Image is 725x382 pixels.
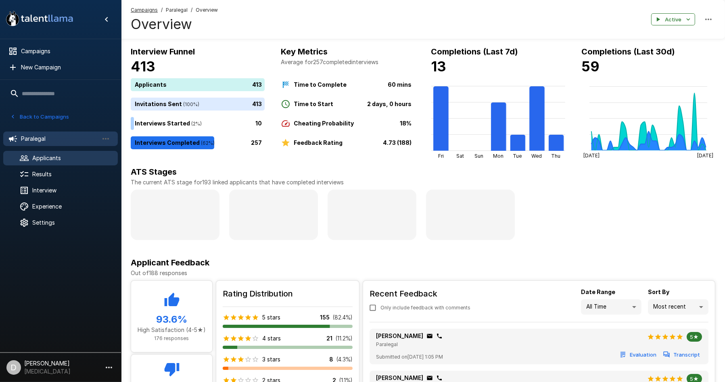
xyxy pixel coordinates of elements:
[380,304,470,312] span: Only include feedback with comments
[336,334,353,342] p: ( 11.2 %)
[251,138,262,147] p: 257
[138,326,206,334] p: High Satisfaction (4-5★)
[376,353,443,361] span: Submitted on [DATE] 1:05 PM
[196,6,218,14] span: Overview
[376,341,398,347] span: Paralegal
[294,139,343,146] b: Feedback Rating
[252,80,262,89] p: 413
[326,334,332,342] p: 21
[281,58,415,66] p: Average for 257 completed interviews
[651,13,695,26] button: Active
[294,100,333,107] b: Time to Start
[131,167,177,177] b: ATS Stages
[131,16,218,33] h4: Overview
[252,100,262,108] p: 413
[155,335,189,341] span: 176 responses
[456,153,464,159] tspan: Sat
[131,258,209,267] b: Applicant Feedback
[687,334,702,340] span: 5★
[493,153,504,159] tspan: Mon
[376,332,423,340] p: [PERSON_NAME]
[368,100,412,107] b: 2 days, 0 hours
[400,120,412,127] b: 18%
[262,355,280,363] p: 3 stars
[436,375,443,381] div: Click to copy
[583,152,600,159] tspan: [DATE]
[131,47,195,56] b: Interview Funnel
[255,119,262,127] p: 10
[383,139,412,146] b: 4.73 (188)
[333,313,353,321] p: ( 82.4 %)
[551,153,560,159] tspan: Thu
[581,299,641,315] div: All Time
[513,153,522,159] tspan: Tue
[618,349,658,361] button: Evaluation
[281,47,328,56] b: Key Metrics
[474,153,483,159] tspan: Sun
[294,120,354,127] b: Cheating Probability
[438,153,443,159] tspan: Fri
[294,81,347,88] b: Time to Complete
[131,7,158,13] u: Campaigns
[262,334,281,342] p: 4 stars
[431,47,518,56] b: Completions (Last 7d)
[131,58,155,75] b: 413
[531,153,541,159] tspan: Wed
[370,287,477,300] h6: Recent Feedback
[436,333,443,339] div: Click to copy
[648,299,708,315] div: Most recent
[687,376,702,382] span: 5★
[697,152,713,159] tspan: [DATE]
[426,333,433,339] div: Click to copy
[388,81,412,88] b: 60 mins
[662,349,702,361] button: Transcript
[426,375,433,381] div: Click to copy
[161,6,163,14] span: /
[166,6,188,14] span: Paralegal
[262,313,280,321] p: 5 stars
[191,6,192,14] span: /
[581,47,675,56] b: Completions (Last 30d)
[581,288,615,295] b: Date Range
[131,269,715,277] p: Out of 188 responses
[431,58,447,75] b: 13
[320,313,330,321] p: 155
[336,355,353,363] p: ( 4.3 %)
[376,374,423,382] p: [PERSON_NAME]
[131,178,715,186] p: The current ATS stage for 193 linked applicants that have completed interviews
[329,355,333,363] p: 8
[648,288,669,295] b: Sort By
[581,58,600,75] b: 59
[223,287,353,300] h6: Rating Distribution
[138,313,206,326] h5: 93.6 %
